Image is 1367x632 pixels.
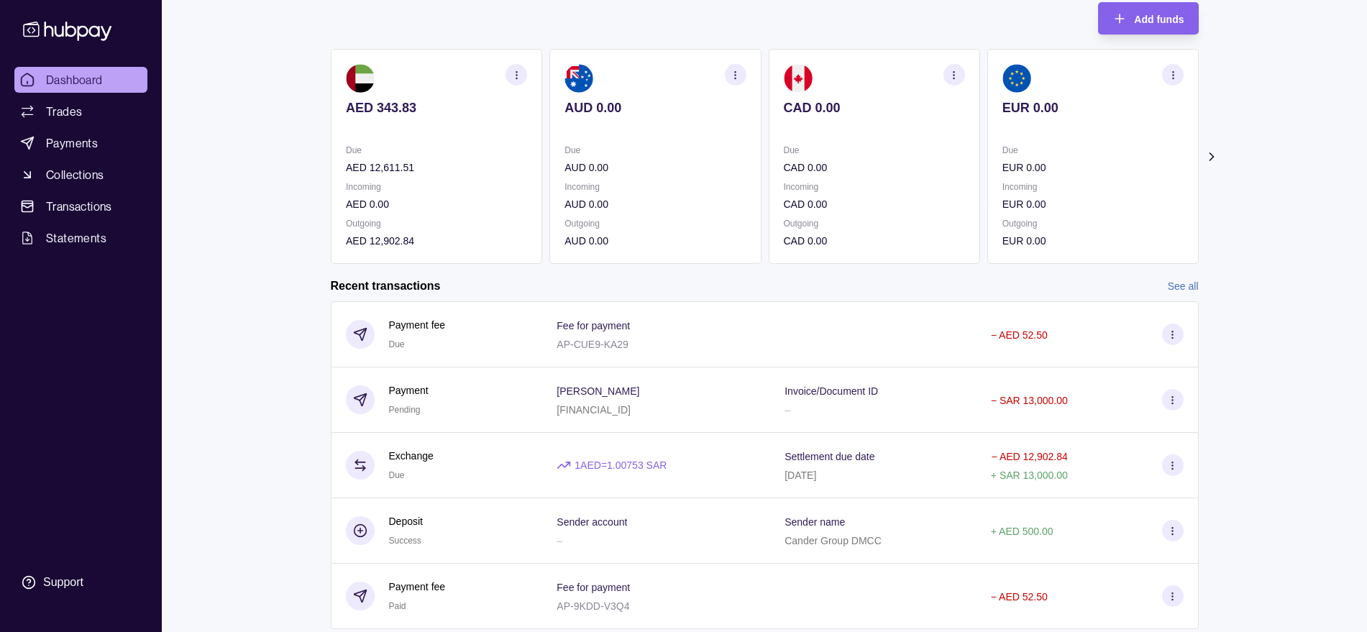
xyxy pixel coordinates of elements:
a: Support [14,567,147,597]
p: Outgoing [1002,216,1183,232]
p: Due [346,142,527,158]
p: AED 0.00 [346,196,527,212]
p: EUR 0.00 [1002,196,1183,212]
span: Due [389,339,405,349]
p: − AED 52.50 [991,329,1048,341]
p: 1 AED = 1.00753 SAR [575,457,667,473]
p: Incoming [1002,179,1183,195]
img: eu [1002,64,1030,93]
p: Invoice/Document ID [785,385,878,397]
p: AUD 0.00 [564,100,746,116]
a: Transactions [14,193,147,219]
a: Dashboard [14,67,147,93]
p: − AED 52.50 [991,591,1048,603]
p: – [785,404,790,416]
span: Success [389,536,421,546]
a: Collections [14,162,147,188]
span: Dashboard [46,71,103,88]
p: AUD 0.00 [564,233,746,249]
span: Transactions [46,198,112,215]
p: [DATE] [785,470,816,481]
p: AP-9KDD-V3Q4 [557,600,629,612]
p: Due [1002,142,1183,158]
button: Add funds [1098,2,1198,35]
p: AUD 0.00 [564,196,746,212]
p: Incoming [564,179,746,195]
h2: Recent transactions [331,278,441,294]
img: ca [783,64,812,93]
p: Payment fee [389,579,446,595]
img: ae [346,64,375,93]
p: AED 12,611.51 [346,160,527,175]
p: Incoming [346,179,527,195]
span: Paid [389,601,406,611]
p: Outgoing [564,216,746,232]
p: + SAR 13,000.00 [991,470,1068,481]
p: EUR 0.00 [1002,100,1183,116]
span: Due [389,470,405,480]
p: [FINANCIAL_ID] [557,404,631,416]
p: Outgoing [346,216,527,232]
p: – [557,535,562,546]
p: AED 343.83 [346,100,527,116]
div: Support [43,574,83,590]
p: Due [783,142,964,158]
p: + AED 500.00 [991,526,1053,537]
p: AUD 0.00 [564,160,746,175]
p: Sender name [785,516,845,528]
p: Exchange [389,448,434,464]
p: Fee for payment [557,320,630,331]
p: − SAR 13,000.00 [991,395,1068,406]
a: Trades [14,99,147,124]
p: Payment [389,383,429,398]
p: Settlement due date [785,451,874,462]
p: EUR 0.00 [1002,233,1183,249]
p: Deposit [389,513,423,529]
span: Trades [46,103,82,120]
p: AP-CUE9-KA29 [557,339,628,350]
p: [PERSON_NAME] [557,385,639,397]
p: CAD 0.00 [783,100,964,116]
p: Incoming [783,179,964,195]
span: Statements [46,229,106,247]
p: EUR 0.00 [1002,160,1183,175]
p: Payment fee [389,317,446,333]
p: Fee for payment [557,582,630,593]
p: − AED 12,902.84 [992,451,1068,462]
span: Pending [389,405,421,415]
span: Payments [46,134,98,152]
p: Due [564,142,746,158]
p: Cander Group DMCC [785,535,882,546]
span: Add funds [1134,14,1184,25]
p: CAD 0.00 [783,160,964,175]
p: Outgoing [783,216,964,232]
img: au [564,64,593,93]
p: Sender account [557,516,627,528]
a: Statements [14,225,147,251]
a: Payments [14,130,147,156]
p: AED 12,902.84 [346,233,527,249]
p: CAD 0.00 [783,233,964,249]
span: Collections [46,166,104,183]
p: CAD 0.00 [783,196,964,212]
a: See all [1168,278,1199,294]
